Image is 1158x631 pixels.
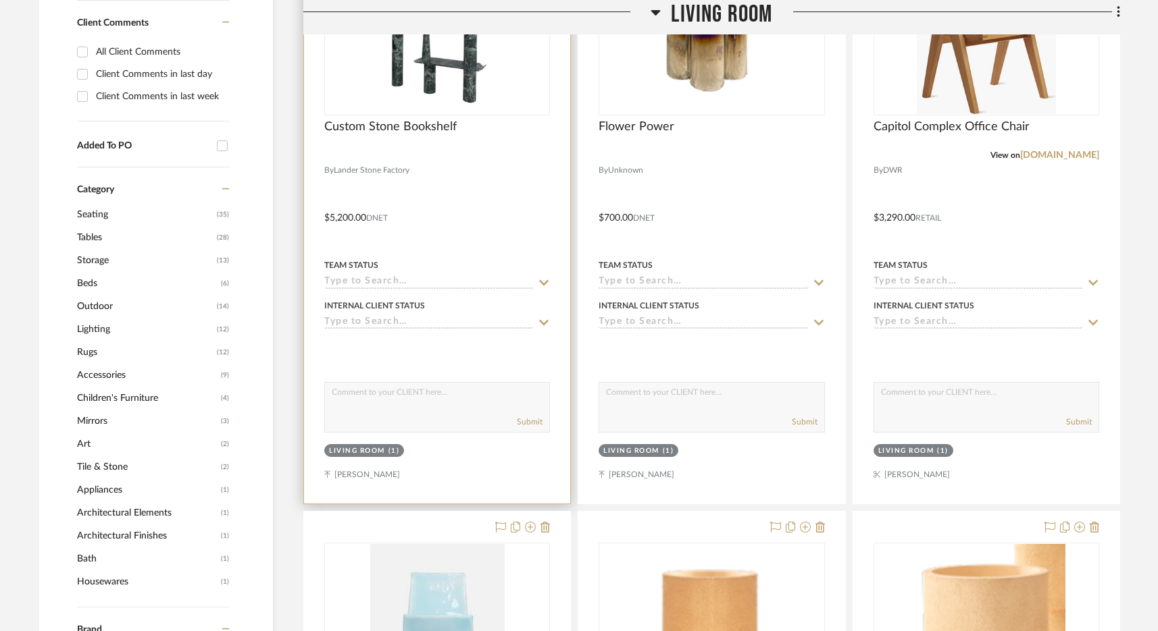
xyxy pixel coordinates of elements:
[96,63,226,85] div: Client Comments in last day
[77,501,218,524] span: Architectural Elements
[599,276,808,289] input: Type to Search…
[77,433,218,456] span: Art
[324,164,334,177] span: By
[1066,416,1092,428] button: Submit
[77,364,218,387] span: Accessories
[221,456,229,478] span: (2)
[77,387,218,410] span: Children's Furniture
[792,416,817,428] button: Submit
[77,570,218,593] span: Housewares
[599,317,808,329] input: Type to Search…
[77,184,114,196] span: Category
[77,478,218,501] span: Appliances
[77,524,218,547] span: Architectural Finishes
[874,259,928,271] div: Team Status
[599,164,608,177] span: By
[990,151,1020,159] span: View on
[599,259,653,271] div: Team Status
[1020,150,1099,160] a: [DOMAIN_NAME]
[874,164,883,177] span: By
[77,341,213,364] span: Rugs
[217,319,229,340] span: (12)
[221,548,229,570] span: (1)
[874,317,1083,329] input: Type to Search…
[599,119,674,134] span: Flower Power
[221,273,229,294] span: (6)
[324,259,378,271] div: Team Status
[96,41,226,63] div: All Client Comments
[874,119,1030,134] span: Capitol Complex Office Chair
[221,502,229,524] span: (1)
[77,295,213,318] span: Outdoor
[324,317,534,329] input: Type to Search…
[608,164,643,177] span: Unknown
[324,119,457,134] span: Custom Stone Bookshelf
[77,226,213,249] span: Tables
[517,416,543,428] button: Submit
[221,364,229,386] span: (9)
[77,410,218,433] span: Mirrors
[221,525,229,547] span: (1)
[77,318,213,341] span: Lighting
[221,479,229,501] span: (1)
[217,250,229,271] span: (13)
[878,446,934,456] div: Living Room
[874,276,1083,289] input: Type to Search…
[96,86,226,107] div: Client Comments in last week
[217,296,229,317] span: (14)
[221,571,229,593] span: (1)
[77,140,210,152] div: Added To PO
[599,300,699,312] div: Internal Client Status
[937,446,949,456] div: (1)
[217,341,229,363] span: (12)
[77,18,149,28] span: Client Comments
[77,203,213,226] span: Seating
[329,446,385,456] div: Living Room
[324,276,534,289] input: Type to Search…
[77,272,218,295] span: Beds
[603,446,659,456] div: Living Room
[217,227,229,248] span: (28)
[217,204,229,225] span: (35)
[221,387,229,409] span: (4)
[388,446,400,456] div: (1)
[663,446,674,456] div: (1)
[221,410,229,432] span: (3)
[334,164,409,177] span: Lander Stone Factory
[874,300,974,312] div: Internal Client Status
[77,249,213,272] span: Storage
[77,456,218,478] span: Tile & Stone
[883,164,903,177] span: DWR
[324,300,425,312] div: Internal Client Status
[77,547,218,570] span: Bath
[221,433,229,455] span: (2)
